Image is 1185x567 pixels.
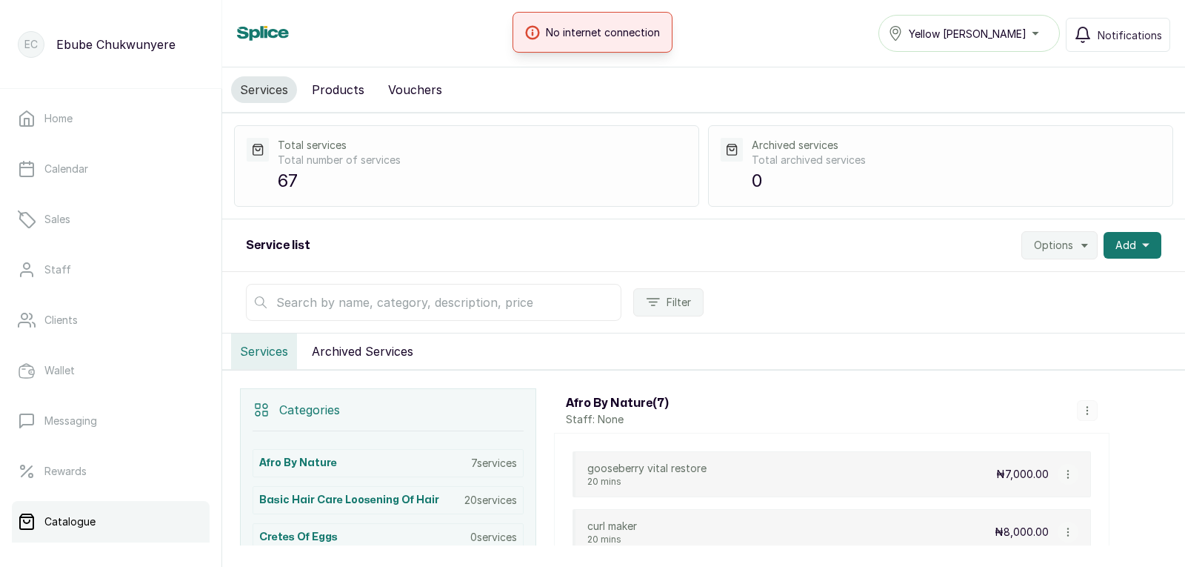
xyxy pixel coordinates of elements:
a: Staff [12,249,210,291]
a: Sales [12,199,210,240]
button: Services [231,76,297,103]
p: ₦8,000.00 [995,525,1049,540]
p: ₦7,000.00 [996,467,1049,482]
p: Staff [44,262,71,277]
h3: Basic Hair Care Loosening of Hair [259,493,439,508]
p: Archived services [752,138,1161,153]
div: curl maker20 mins [587,519,637,546]
button: Vouchers [379,76,451,103]
div: gooseberry vital restore20 mins [587,461,707,488]
a: Catalogue [12,501,210,543]
span: No internet connection [546,24,660,40]
h3: afro by nature [259,456,337,471]
input: Search by name, category, description, price [246,284,621,321]
p: curl maker [587,519,637,534]
p: gooseberry vital restore [587,461,707,476]
a: Rewards [12,451,210,492]
p: 20 mins [587,476,707,488]
span: Filter [667,295,691,310]
p: Calendar [44,162,88,176]
p: Staff: None [566,412,669,427]
p: 0 [752,168,1161,194]
button: Products [303,76,373,103]
button: Services [231,334,297,369]
p: Categories [279,401,340,419]
p: Rewards [44,464,87,479]
a: Messaging [12,400,210,442]
p: Total services [278,138,687,153]
a: Clients [12,299,210,341]
span: Add [1115,238,1136,253]
a: Home [12,98,210,139]
p: 7 services [471,456,517,471]
p: Catalogue [44,514,96,529]
button: Archived Services [303,334,422,369]
a: Wallet [12,350,210,391]
a: Calendar [12,148,210,190]
button: Options [1021,231,1098,259]
h2: Service list [246,236,310,254]
button: Filter [633,288,704,316]
p: Sales [44,212,70,227]
p: Messaging [44,414,97,428]
p: 20 services [464,493,517,508]
span: Options [1034,238,1073,253]
h3: Cretes of eggs [259,530,338,545]
p: Total archived services [752,153,1161,168]
p: Clients [44,313,78,328]
p: Total number of services [278,153,687,168]
button: Add [1104,232,1161,259]
h3: afro by nature ( 7 ) [566,394,669,412]
p: 0 services [470,530,517,545]
p: Wallet [44,363,75,378]
p: 20 mins [587,534,637,546]
p: Home [44,111,73,126]
p: 67 [278,168,687,194]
